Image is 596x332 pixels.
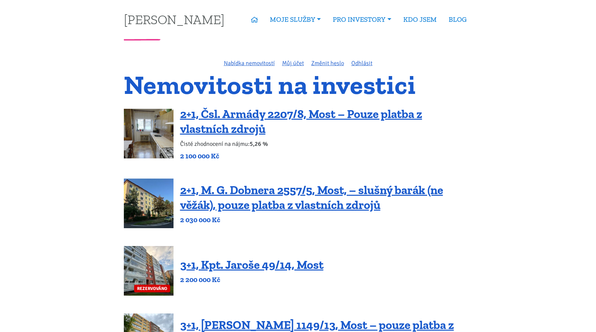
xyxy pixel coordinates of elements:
[443,12,472,27] a: BLOG
[124,74,472,96] h1: Nemovitosti na investici
[124,13,224,26] a: [PERSON_NAME]
[134,285,170,292] span: REZERVOVÁNO
[224,60,275,67] a: Nabídka nemovitostí
[351,60,372,67] a: Odhlásit
[180,107,422,136] a: 2+1, Čsl. Armády 2207/8, Most – Pouze platba z vlastních zdrojů
[250,140,268,147] b: 5,26 %
[282,60,304,67] a: Můj účet
[180,258,323,272] a: 3+1, Kpt. Jaroše 49/14, Most
[180,151,472,161] p: 2 100 000 Kč
[311,60,344,67] a: Změnit heslo
[180,139,472,148] p: Čisté zhodnocení na nájmu:
[397,12,443,27] a: KDO JSEM
[124,246,174,296] a: REZERVOVÁNO
[180,275,323,284] p: 2 200 000 Kč
[327,12,397,27] a: PRO INVESTORY
[180,183,443,212] a: 2+1, M. G. Dobnera 2557/5, Most, – slušný barák (ne věžák), pouze platba z vlastních zdrojů
[180,215,472,225] p: 2 030 000 Kč
[264,12,327,27] a: MOJE SLUŽBY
